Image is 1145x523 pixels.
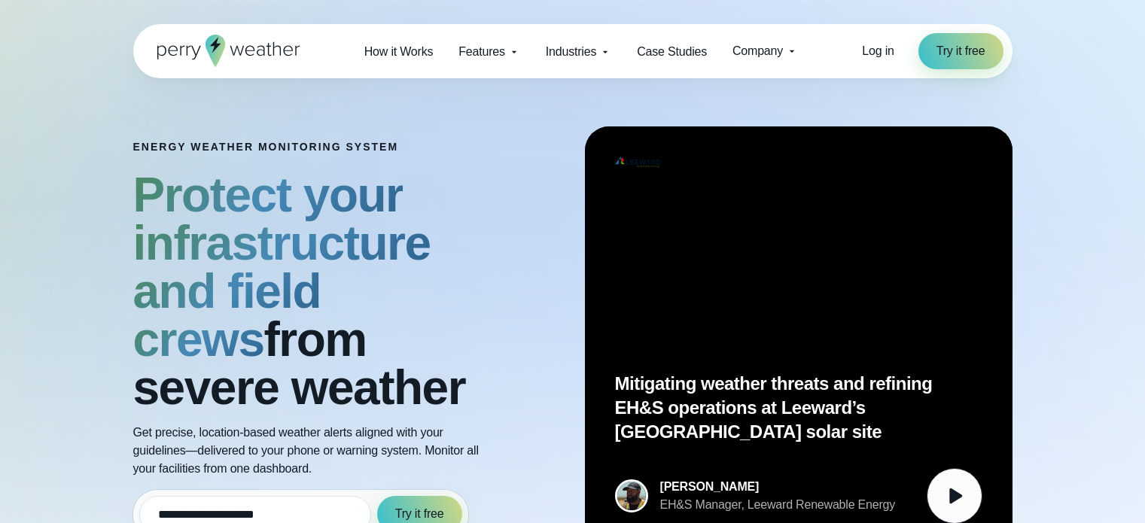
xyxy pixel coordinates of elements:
h1: Energy Weather Monitoring System [133,141,486,153]
p: Get precise, location-based weather alerts aligned with your guidelines—delivered to your phone o... [133,424,486,478]
span: Case Studies [637,43,707,61]
a: How it Works [352,36,446,67]
strong: Protect your infrastructure and field crews [133,168,431,366]
a: Try it free [918,33,1003,69]
span: Industries [546,43,596,61]
span: Features [458,43,505,61]
img: Donald Dennis Headshot [617,482,646,510]
span: Try it free [936,42,985,60]
div: [PERSON_NAME] [660,478,896,496]
span: Company [732,42,783,60]
img: Leeward Renewable Energy Logo [615,157,660,168]
a: Log in [862,42,894,60]
div: EH&S Manager, Leeward Renewable Energy [660,496,896,514]
span: Log in [862,44,894,57]
span: Try it free [395,505,444,523]
h2: from severe weather [133,171,486,412]
p: Mitigating weather threats and refining EH&S operations at Leeward’s [GEOGRAPHIC_DATA] solar site [615,372,982,444]
a: Case Studies [624,36,720,67]
span: How it Works [364,43,434,61]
